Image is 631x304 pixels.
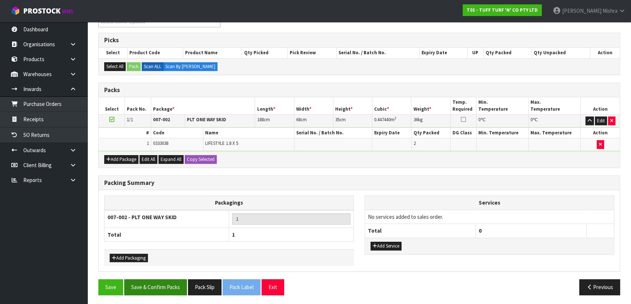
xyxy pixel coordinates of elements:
[205,140,238,146] span: LIFESTYLE 1.8 X 5
[479,227,482,234] span: 0
[188,279,222,295] button: Pack Slip
[153,117,170,123] strong: 007-002
[183,48,242,58] th: Product Name
[333,97,372,114] th: Height
[294,97,333,114] th: Width
[450,97,477,114] th: Temp. Required
[395,116,396,121] sup: 3
[529,128,581,138] th: Max. Temperature
[463,4,542,16] a: T01 - TUFF TURF 'N' CO PTY LTD
[187,117,226,123] strong: PLT ONE WAY SKID
[62,8,73,15] small: WMS
[294,115,333,127] td: cm
[142,62,164,71] label: Scan ALL
[483,48,532,58] th: Qty Packed
[23,6,60,16] span: ProStock
[158,155,184,164] button: Expand All
[372,115,411,127] td: m
[127,62,141,71] button: Pack
[223,279,260,295] button: Pack Label
[294,128,372,138] th: Serial No. / Batch No.
[529,97,581,114] th: Max. Temperature
[257,117,263,123] span: 188
[105,196,354,210] th: Packagings
[467,7,538,13] strong: T01 - TUFF TURF 'N' CO PTY LTD
[419,48,467,58] th: Expiry Date
[581,97,620,114] th: Action
[124,279,187,295] button: Save & Confirm Packs
[374,117,391,123] span: 0.447440
[477,97,529,114] th: Min. Temperature
[161,156,181,162] span: Expand All
[151,128,203,138] th: Code
[413,117,418,123] span: 36
[107,214,177,221] strong: 007-002 - PLT ONE WAY SKID
[151,97,255,114] th: Package
[11,6,20,15] img: cube-alt.png
[477,128,529,138] th: Min. Temperature
[590,48,620,58] th: Action
[467,48,483,58] th: UP
[104,155,138,164] button: Add Package
[478,117,481,123] span: 0
[125,97,151,114] th: Pack No.
[255,97,294,114] th: Length
[365,196,614,210] th: Services
[529,115,581,127] td: ℃
[365,210,614,224] td: No services added to sales order.
[98,279,123,295] button: Save
[185,155,217,164] button: Copy Selected
[411,115,450,127] td: kg
[411,128,450,138] th: Qty Packed
[104,37,614,44] h3: Picks
[372,128,411,138] th: Expiry Date
[98,1,620,301] span: Pack
[232,231,235,238] span: 1
[105,228,229,241] th: Total
[163,62,217,71] label: Scan By [PERSON_NAME]
[477,115,529,127] td: ℃
[255,115,294,127] td: cm
[153,140,168,146] span: 0333038
[99,128,151,138] th: #
[532,48,590,58] th: Qty Unpacked
[99,48,127,58] th: Select
[371,242,401,250] button: Add Service
[127,117,133,123] span: 1/1
[140,155,157,164] button: Edit All
[335,117,340,123] span: 35
[110,254,148,262] button: Add Packaging
[333,115,372,127] td: cm
[337,48,420,58] th: Serial No. / Batch No.
[581,128,620,138] th: Action
[262,279,284,295] button: Exit
[414,140,416,146] span: 2
[104,62,126,71] button: Select All
[603,7,618,14] span: Mishra
[147,140,149,146] span: 1
[99,97,125,114] th: Select
[372,97,411,114] th: Cubic
[365,224,476,238] th: Total
[450,128,477,138] th: DG Class
[203,128,294,138] th: Name
[288,48,337,58] th: Pick Review
[530,117,533,123] span: 0
[595,117,607,125] button: Edit
[562,7,601,14] span: [PERSON_NAME]
[242,48,288,58] th: Qty Picked
[411,97,450,114] th: Weight
[127,48,183,58] th: Product Code
[296,117,301,123] span: 68
[104,179,614,186] h3: Packing Summary
[104,87,614,94] h3: Packs
[579,279,620,295] button: Previous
